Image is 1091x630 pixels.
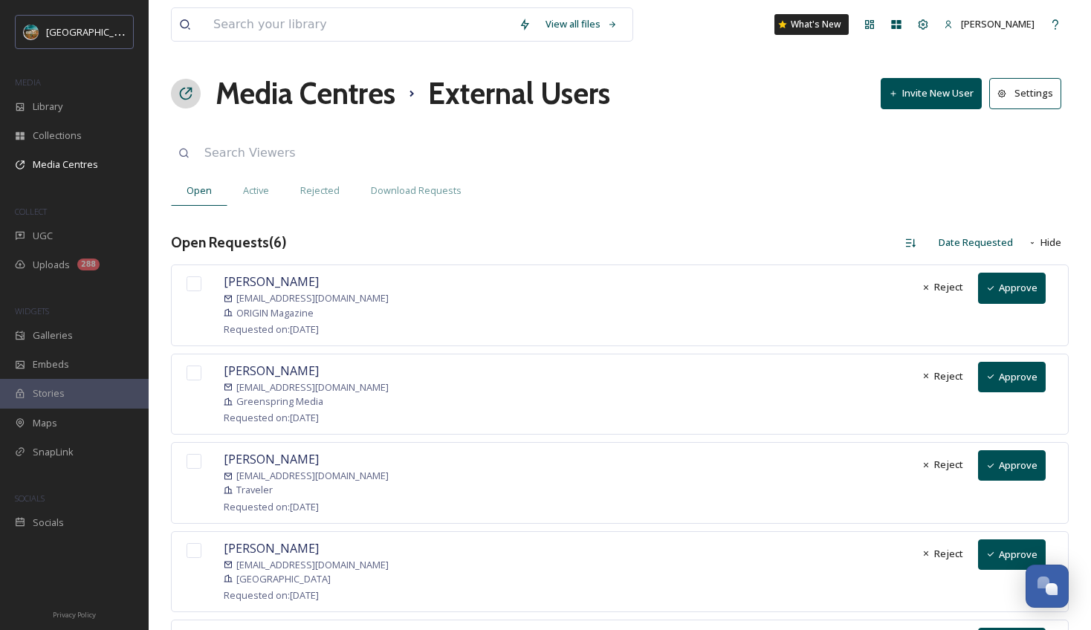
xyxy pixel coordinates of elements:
[236,469,389,483] span: [EMAIL_ADDRESS][DOMAIN_NAME]
[33,258,70,272] span: Uploads
[224,451,319,467] span: [PERSON_NAME]
[224,540,319,556] span: [PERSON_NAME]
[15,206,47,217] span: COLLECT
[33,357,69,371] span: Embeds
[538,10,625,39] a: View all files
[224,500,319,513] span: Requested on: [DATE]
[881,78,982,108] button: Invite New User
[1026,565,1069,608] button: Open Chat
[53,605,96,623] a: Privacy Policy
[171,232,287,253] h3: Open Requests ( 6 )
[236,572,331,586] span: [GEOGRAPHIC_DATA]
[187,184,212,198] span: Open
[15,493,45,504] span: SOCIALS
[914,450,971,479] button: Reject
[224,588,319,602] span: Requested on: [DATE]
[236,394,323,409] span: Greenspring Media
[236,291,389,305] span: [EMAIL_ADDRESS][DOMAIN_NAME]
[428,71,610,116] h1: External Users
[33,129,82,143] span: Collections
[15,77,41,88] span: MEDIA
[774,14,849,35] a: What's New
[33,157,98,172] span: Media Centres
[931,228,1020,257] div: Date Requested
[224,411,319,424] span: Requested on: [DATE]
[989,78,1061,108] button: Settings
[206,8,511,41] input: Search your library
[236,380,389,394] span: [EMAIL_ADDRESS][DOMAIN_NAME]
[989,78,1069,108] a: Settings
[33,386,65,400] span: Stories
[46,25,191,39] span: [GEOGRAPHIC_DATA][US_STATE]
[33,416,57,430] span: Maps
[914,362,971,391] button: Reject
[914,539,971,568] button: Reject
[300,184,340,198] span: Rejected
[33,328,73,342] span: Galleries
[243,184,269,198] span: Active
[33,516,64,530] span: Socials
[236,483,273,497] span: Traveler
[33,229,53,243] span: UGC
[15,305,49,316] span: WIDGETS
[33,100,62,114] span: Library
[224,363,319,379] span: [PERSON_NAME]
[24,25,39,39] img: Snapsea%20Profile.jpg
[978,362,1046,392] button: Approve
[1020,228,1069,257] button: Hide
[216,71,395,116] a: Media Centres
[978,273,1046,303] button: Approve
[914,273,971,302] button: Reject
[978,450,1046,481] button: Approve
[236,558,389,572] span: [EMAIL_ADDRESS][DOMAIN_NAME]
[236,306,314,320] span: ORIGIN Magazine
[197,137,543,169] input: Search Viewers
[224,273,319,290] span: [PERSON_NAME]
[936,10,1042,39] a: [PERSON_NAME]
[371,184,462,198] span: Download Requests
[224,322,319,336] span: Requested on: [DATE]
[77,259,100,270] div: 288
[961,17,1035,30] span: [PERSON_NAME]
[53,610,96,620] span: Privacy Policy
[978,539,1046,570] button: Approve
[33,445,74,459] span: SnapLink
